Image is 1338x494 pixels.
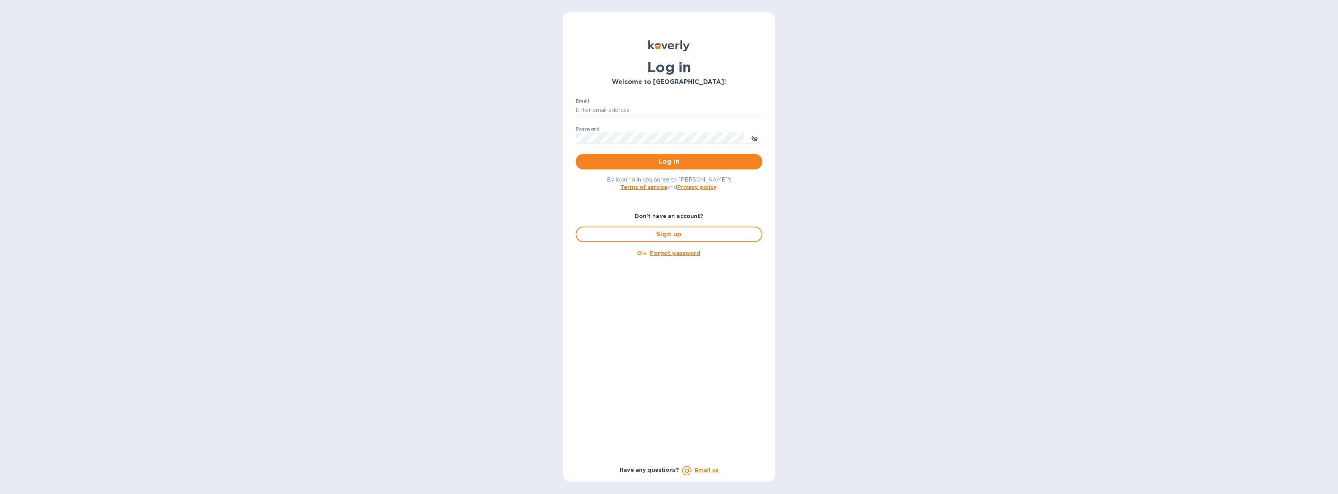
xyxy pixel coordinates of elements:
h3: Welcome to [GEOGRAPHIC_DATA]! [576,79,762,86]
label: Email [576,99,589,103]
h1: Log in [576,59,762,75]
span: Sign up [583,230,755,239]
a: Privacy policy [677,184,716,190]
u: Forgot password [650,250,700,256]
span: By logging in you agree to [PERSON_NAME]'s and . [607,176,732,190]
b: Have any questions? [620,467,679,473]
a: Email us [695,467,718,473]
img: Koverly [648,40,690,51]
span: Log in [582,157,756,166]
input: Enter email address [576,105,762,116]
button: toggle password visibility [747,130,762,146]
button: Log in [576,154,762,169]
button: Sign up [576,227,762,242]
b: Don't have an account? [635,213,704,219]
a: Terms of service [620,184,667,190]
label: Password [576,127,599,131]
